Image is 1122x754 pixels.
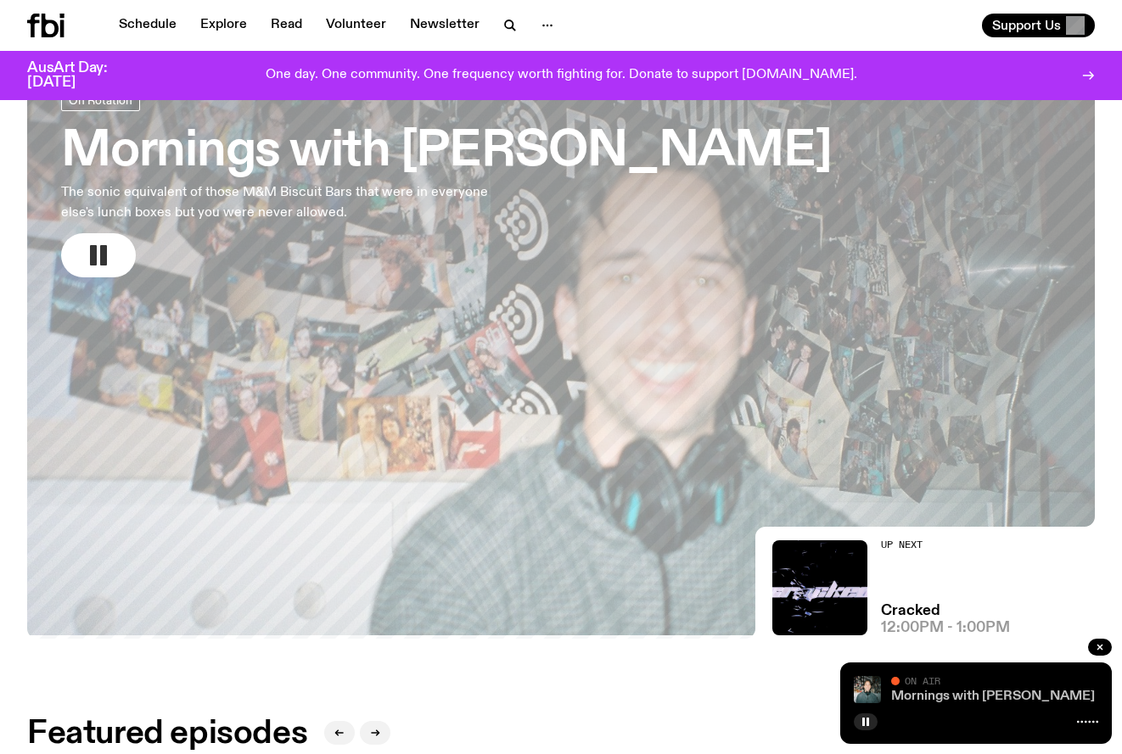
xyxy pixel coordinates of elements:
[109,14,187,37] a: Schedule
[261,14,312,37] a: Read
[891,690,1095,703] a: Mornings with [PERSON_NAME]
[266,68,857,83] p: One day. One community. One frequency worth fighting for. Donate to support [DOMAIN_NAME].
[881,621,1010,635] span: 12:00pm - 1:00pm
[881,604,940,618] a: Cracked
[905,675,940,686] span: On Air
[190,14,257,37] a: Explore
[772,540,867,635] img: Logo for Podcast Cracked. Black background, with white writing, with glass smashing graphics
[400,14,490,37] a: Newsletter
[854,676,881,703] img: Radio presenter Ben Hansen sits in front of a wall of photos and an fbi radio sign. Film photo. B...
[992,18,1061,33] span: Support Us
[316,14,396,37] a: Volunteer
[61,89,832,277] a: Mornings with [PERSON_NAME]The sonic equivalent of those M&M Biscuit Bars that were in everyone e...
[27,35,1095,635] a: Radio presenter Ben Hansen sits in front of a wall of photos and an fbi radio sign. Film photo. B...
[27,61,136,90] h3: AusArt Day: [DATE]
[982,14,1095,37] button: Support Us
[881,540,1010,550] h2: Up Next
[61,182,496,223] p: The sonic equivalent of those M&M Biscuit Bars that were in everyone else's lunch boxes but you w...
[61,128,832,176] h3: Mornings with [PERSON_NAME]
[27,718,307,749] h2: Featured episodes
